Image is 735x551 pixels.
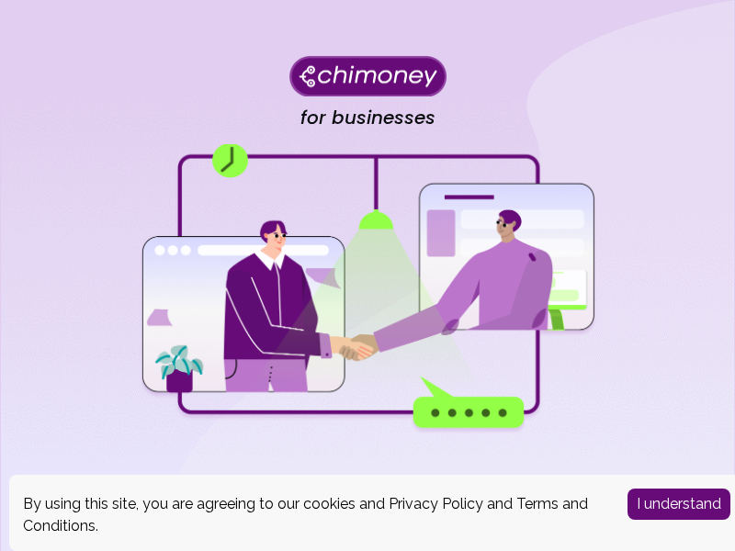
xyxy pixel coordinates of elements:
img: Chimoney for businesses [289,55,447,96]
button: Accept cookies [628,489,730,520]
a: Privacy Policy [389,495,483,512]
div: By using this site, you are agreeing to our cookies and and . [23,493,600,537]
h4: for businesses [300,107,435,129]
img: for businesses [138,144,597,433]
